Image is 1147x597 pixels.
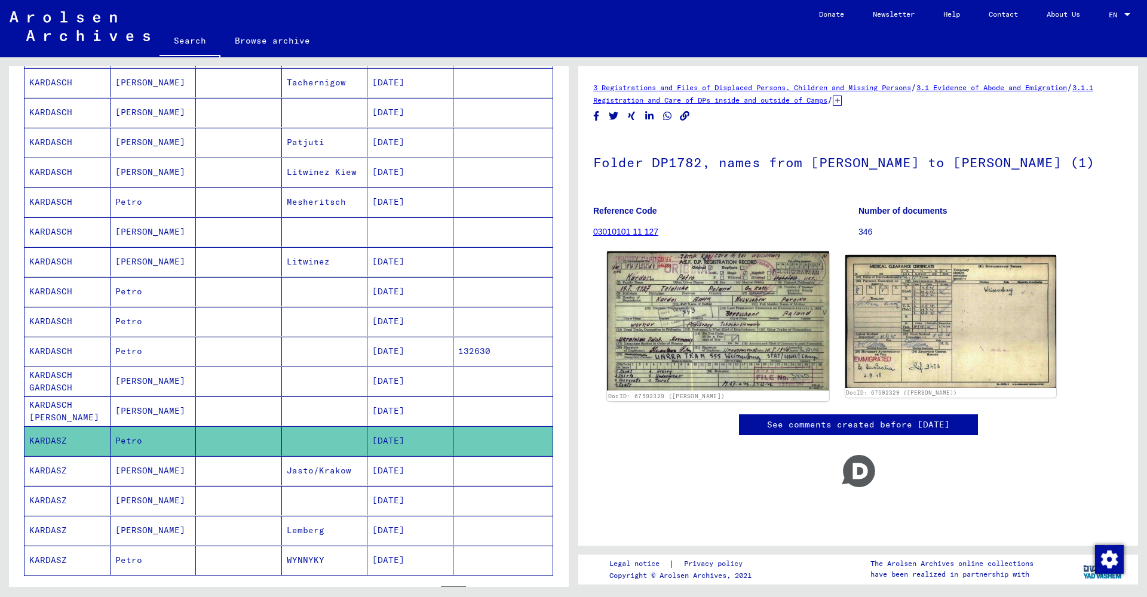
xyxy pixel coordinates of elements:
mat-cell: KARDASCH [24,158,111,187]
mat-cell: Litwinez Kiew [282,158,368,187]
mat-cell: [DATE] [367,128,453,157]
mat-cell: [DATE] [367,456,453,485]
mat-cell: Lemberg [282,516,368,545]
a: Privacy policy [674,558,757,570]
mat-cell: KARDASCH [24,68,111,97]
span: / [1067,82,1072,93]
mat-cell: KARDASZ [24,516,111,545]
div: | [609,558,757,570]
img: yv_logo.png [1081,554,1125,584]
mat-cell: KARDASZ [24,486,111,515]
mat-cell: KARDASZ [24,426,111,456]
mat-cell: [DATE] [367,68,453,97]
a: 3.1 Evidence of Abode and Emigration [916,83,1067,92]
span: / [911,82,916,93]
mat-cell: 132630 [453,337,553,366]
a: Search [160,26,220,57]
span: / [827,94,833,105]
mat-cell: [PERSON_NAME] [111,486,197,515]
p: Copyright © Arolsen Archives, 2021 [609,570,757,581]
button: Copy link [679,109,691,124]
mat-cell: Petro [111,307,197,336]
mat-cell: KARDASCH GARDASCH [24,367,111,396]
mat-select-trigger: EN [1109,10,1117,19]
mat-cell: Tachernigow [282,68,368,97]
mat-cell: KARDASCH [24,247,111,276]
mat-cell: [DATE] [367,396,453,426]
mat-cell: Petro [111,426,197,456]
button: Share on Twitter [608,109,620,124]
mat-cell: Petro [111,546,197,575]
mat-cell: Patjuti [282,128,368,157]
mat-cell: [PERSON_NAME] [111,158,197,187]
p: The Arolsen Archives online collections [870,558,1033,569]
a: 3 Registrations and Files of Displaced Persons, Children and Missing Persons [593,83,911,92]
mat-cell: Jasto/Krakow [282,456,368,485]
mat-cell: [PERSON_NAME] [111,516,197,545]
mat-cell: [DATE] [367,277,453,306]
button: Share on Xing [625,109,638,124]
a: Legal notice [609,558,669,570]
mat-cell: KARDASCH [24,337,111,366]
mat-cell: [PERSON_NAME] [111,68,197,97]
button: Share on LinkedIn [643,109,656,124]
mat-cell: KARDASCH [PERSON_NAME] [24,396,111,426]
mat-cell: [DATE] [367,158,453,187]
mat-cell: [PERSON_NAME] [111,247,197,276]
img: 002.jpg [845,255,1057,387]
a: See comments created before [DATE] [767,418,950,431]
mat-cell: Petro [111,337,197,366]
button: Share on Facebook [590,109,603,124]
img: Arolsen_neg.svg [10,11,150,41]
mat-cell: KARDASCH [24,187,111,217]
mat-cell: [DATE] [367,546,453,575]
mat-cell: [DATE] [367,426,453,456]
mat-cell: [DATE] [367,367,453,396]
mat-cell: [PERSON_NAME] [111,128,197,157]
a: DocID: 67592329 ([PERSON_NAME]) [608,392,725,399]
mat-cell: KARDASZ [24,546,111,575]
mat-cell: [DATE] [367,187,453,217]
mat-cell: [PERSON_NAME] [111,456,197,485]
mat-cell: [DATE] [367,98,453,127]
mat-cell: KARDASCH [24,98,111,127]
mat-cell: KARDASCH [24,277,111,306]
mat-cell: KARDASCH [24,128,111,157]
mat-cell: [DATE] [367,247,453,276]
b: Number of documents [858,206,947,216]
p: have been realized in partnership with [870,569,1033,580]
mat-cell: [PERSON_NAME] [111,367,197,396]
a: 03010101 11 127 [593,227,658,236]
mat-cell: [DATE] [367,486,453,515]
h1: Folder DP1782, names from [PERSON_NAME] to [PERSON_NAME] (1) [593,135,1123,187]
mat-cell: KARDASCH [24,217,111,247]
a: DocID: 67592329 ([PERSON_NAME]) [846,389,957,396]
mat-cell: [DATE] [367,516,453,545]
mat-cell: WYNNYKY [282,546,368,575]
a: Browse archive [220,26,324,55]
b: Reference Code [593,206,657,216]
img: Zustimmung ändern [1095,545,1124,574]
mat-cell: [DATE] [367,307,453,336]
mat-cell: [PERSON_NAME] [111,396,197,426]
mat-cell: Petro [111,187,197,217]
mat-cell: KARDASZ [24,456,111,485]
img: 001.jpg [607,251,829,390]
button: Share on WhatsApp [661,109,674,124]
mat-cell: Petro [111,277,197,306]
mat-cell: [DATE] [367,337,453,366]
p: 346 [858,226,1123,238]
mat-cell: Mesheritsch [282,187,368,217]
mat-cell: [PERSON_NAME] [111,217,197,247]
mat-cell: Litwinez [282,247,368,276]
mat-cell: KARDASCH [24,307,111,336]
mat-cell: [PERSON_NAME] [111,98,197,127]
